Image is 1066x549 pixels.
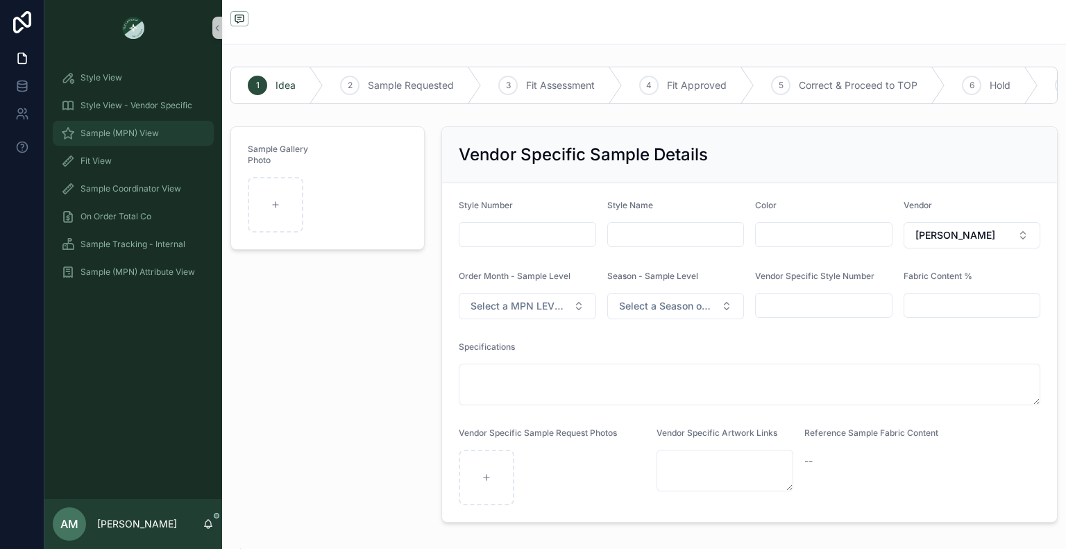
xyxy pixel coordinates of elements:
a: Sample Tracking - Internal [53,232,214,257]
span: Style View [81,72,122,83]
span: Reference Sample Fabric Content [804,428,938,438]
span: 3 [506,80,511,91]
span: Specifications [459,341,515,352]
span: Fit View [81,155,112,167]
span: AM [60,516,78,532]
button: Select Button [459,293,596,319]
span: Sample (MPN) Attribute View [81,267,195,278]
span: 2 [348,80,353,91]
span: Fit Approved [667,78,727,92]
div: scrollable content [44,56,222,303]
span: 6 [970,80,974,91]
span: Fit Assessment [526,78,595,92]
a: Style View [53,65,214,90]
a: On Order Total Co [53,204,214,229]
span: Correct & Proceed to TOP [799,78,917,92]
h2: Vendor Specific Sample Details [459,144,708,166]
span: Vendor [904,200,932,210]
span: Sample Requested [368,78,454,92]
span: Hold [990,78,1010,92]
span: Idea [276,78,296,92]
span: 4 [646,80,652,91]
span: Sample Gallery Photo [248,144,308,165]
span: -- [804,454,813,468]
span: Fabric Content % [904,271,972,281]
span: [PERSON_NAME] [915,228,995,242]
span: Season - Sample Level [607,271,698,281]
span: Style Name [607,200,653,210]
span: Vendor Specific Artwork Links [657,428,777,438]
span: Order Month - Sample Level [459,271,570,281]
span: Vendor Specific Sample Request Photos [459,428,617,438]
p: [PERSON_NAME] [97,517,177,531]
span: 5 [779,80,784,91]
a: Sample Coordinator View [53,176,214,201]
span: 1 [256,80,260,91]
span: Select a MPN LEVEL ORDER MONTH [471,299,568,313]
span: Style Number [459,200,513,210]
span: Sample Coordinator View [81,183,181,194]
a: Style View - Vendor Specific [53,93,214,118]
span: Color [755,200,777,210]
a: Fit View [53,149,214,174]
a: Sample (MPN) Attribute View [53,260,214,285]
span: Sample Tracking - Internal [81,239,185,250]
span: Vendor Specific Style Number [755,271,874,281]
a: Sample (MPN) View [53,121,214,146]
button: Select Button [904,222,1041,248]
span: Style View - Vendor Specific [81,100,192,111]
span: On Order Total Co [81,211,151,222]
span: Sample (MPN) View [81,128,159,139]
span: Select a Season on MPN Level [619,299,716,313]
img: App logo [122,17,144,39]
button: Select Button [607,293,745,319]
